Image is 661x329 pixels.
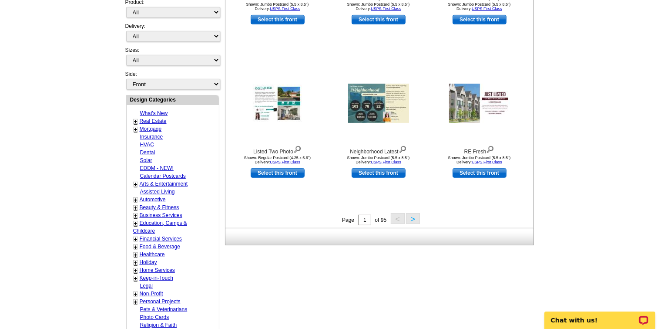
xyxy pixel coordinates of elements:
div: Shown: Jumbo Postcard (5.5 x 8.5") Delivery: [331,2,426,11]
a: Non-Profit [140,291,163,297]
img: view design details [486,144,494,153]
a: Food & Beverage [140,244,180,250]
a: + [134,197,138,204]
a: Automotive [140,197,166,203]
div: Delivery: [125,22,219,46]
div: Design Categories [127,95,219,104]
a: use this design [251,168,305,178]
button: > [406,213,420,224]
a: HVAC [140,142,154,148]
img: view design details [399,144,407,153]
a: use this design [352,168,406,178]
a: use this design [251,15,305,24]
a: use this design [453,168,507,178]
a: + [134,118,138,125]
span: Page [342,217,354,223]
a: Education, Camps & Childcare [133,220,187,234]
a: USPS First Class [371,7,401,11]
a: USPS First Class [472,7,502,11]
div: Sizes: [125,46,219,70]
a: USPS First Class [270,7,300,11]
iframe: LiveChat chat widget [539,302,661,329]
img: Neighborhood Latest [348,84,409,123]
button: < [391,213,405,224]
img: RE Fresh [449,84,510,123]
a: Financial Services [140,236,182,242]
a: + [134,220,138,227]
a: Pets & Veterinarians [140,306,188,312]
span: of 95 [375,217,386,223]
a: Dental [140,149,155,156]
a: + [134,212,138,219]
a: Beauty & Fitness [140,204,179,210]
a: + [134,275,138,282]
div: Shown: Jumbo Postcard (5.5 x 8.5") Delivery: [432,156,527,164]
a: + [134,291,138,298]
a: Personal Projects [140,298,181,305]
a: + [134,181,138,188]
a: Photo Cards [140,314,169,320]
a: Keep-in-Touch [140,275,173,281]
a: Business Services [140,212,182,218]
a: What's New [140,110,168,116]
div: Shown: Jumbo Postcard (5.5 x 8.5") Delivery: [331,156,426,164]
div: Side: [125,70,219,91]
div: Shown: Jumbo Postcard (5.5 x 8.5") Delivery: [432,2,527,11]
a: + [134,244,138,251]
a: Religion & Faith [140,322,177,328]
a: Holiday [140,259,157,265]
a: + [134,259,138,266]
a: Solar [140,157,152,163]
a: use this design [453,15,507,24]
a: + [134,251,138,258]
a: Insurance [140,134,163,140]
img: Listed Two Photo [253,85,302,122]
a: Mortgage [140,126,162,132]
a: use this design [352,15,406,24]
a: USPS First Class [371,160,401,164]
a: + [134,298,138,305]
a: EDDM - NEW! [140,165,174,171]
a: + [134,236,138,243]
a: Assisted Living [140,189,175,195]
div: Shown: Regular Postcard (4.25 x 5.6") Delivery: [230,156,325,164]
a: Home Services [140,267,175,273]
div: Shown: Jumbo Postcard (5.5 x 8.5") Delivery: [230,2,325,11]
div: Neighborhood Latest [331,144,426,156]
div: RE Fresh [432,144,527,156]
a: + [134,126,138,133]
a: Calendar Postcards [140,173,186,179]
a: Real Estate [140,118,167,124]
a: + [134,267,138,274]
a: + [134,204,138,211]
a: USPS First Class [270,160,300,164]
a: Healthcare [140,251,165,258]
a: Legal [140,283,153,289]
a: Arts & Entertainment [140,181,188,187]
img: view design details [293,144,302,153]
a: USPS First Class [472,160,502,164]
div: Listed Two Photo [230,144,325,156]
